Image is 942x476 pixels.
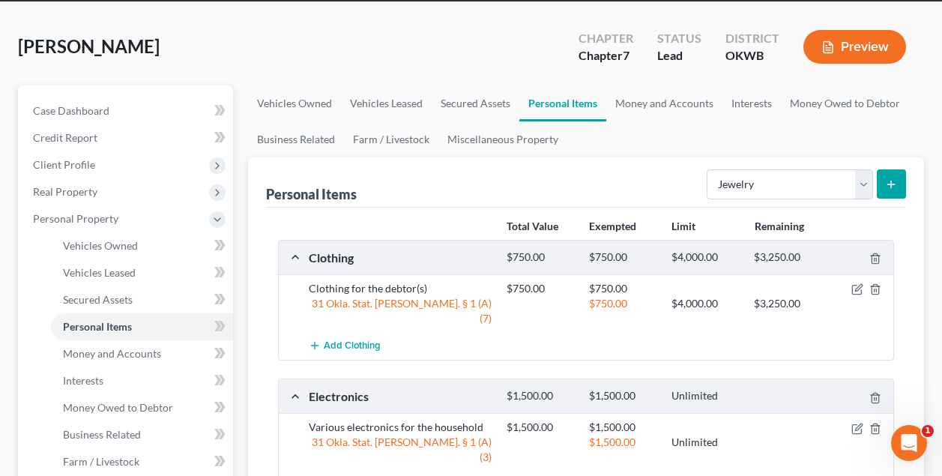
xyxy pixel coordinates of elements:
[21,124,233,151] a: Credit Report
[623,48,629,62] span: 7
[664,296,746,311] div: $4,000.00
[248,85,341,121] a: Vehicles Owned
[266,185,357,203] div: Personal Items
[63,374,103,387] span: Interests
[63,347,161,360] span: Money and Accounts
[657,30,701,47] div: Status
[33,131,97,144] span: Credit Report
[63,401,173,414] span: Money Owed to Debtor
[63,455,139,468] span: Farm / Livestock
[301,250,499,265] div: Clothing
[657,47,701,64] div: Lead
[51,340,233,367] a: Money and Accounts
[51,232,233,259] a: Vehicles Owned
[589,220,636,232] strong: Exempted
[582,250,664,265] div: $750.00
[33,185,97,198] span: Real Property
[582,435,664,450] div: $1,500.00
[499,389,582,403] div: $1,500.00
[803,30,906,64] button: Preview
[248,121,344,157] a: Business Related
[432,85,519,121] a: Secured Assets
[579,47,633,64] div: Chapter
[51,259,233,286] a: Vehicles Leased
[301,388,499,404] div: Electronics
[309,332,381,360] button: Add Clothing
[324,340,381,352] span: Add Clothing
[746,296,829,311] div: $3,250.00
[33,158,95,171] span: Client Profile
[301,435,499,465] div: 31 Okla. Stat. [PERSON_NAME]. § 1 (A)(3)
[746,250,829,265] div: $3,250.00
[664,250,746,265] div: $4,000.00
[582,389,664,403] div: $1,500.00
[51,313,233,340] a: Personal Items
[51,367,233,394] a: Interests
[507,220,558,232] strong: Total Value
[438,121,567,157] a: Miscellaneous Property
[301,281,499,296] div: Clothing for the debtor(s)
[63,320,132,333] span: Personal Items
[755,220,804,232] strong: Remaining
[671,220,695,232] strong: Limit
[582,281,664,296] div: $750.00
[63,266,136,279] span: Vehicles Leased
[63,428,141,441] span: Business Related
[664,389,746,403] div: Unlimited
[51,394,233,421] a: Money Owed to Debtor
[21,97,233,124] a: Case Dashboard
[63,293,133,306] span: Secured Assets
[922,425,934,437] span: 1
[51,448,233,475] a: Farm / Livestock
[725,47,779,64] div: OKWB
[499,420,582,435] div: $1,500.00
[781,85,909,121] a: Money Owed to Debtor
[664,435,746,450] div: Unlimited
[301,296,499,326] div: 31 Okla. Stat. [PERSON_NAME]. § 1 (A)(7)
[582,296,664,311] div: $750.00
[51,286,233,313] a: Secured Assets
[606,85,722,121] a: Money and Accounts
[499,281,582,296] div: $750.00
[63,239,138,252] span: Vehicles Owned
[301,420,499,435] div: Various electronics for the household
[499,250,582,265] div: $750.00
[722,85,781,121] a: Interests
[579,30,633,47] div: Chapter
[582,420,664,435] div: $1,500.00
[891,425,927,461] iframe: Intercom live chat
[344,121,438,157] a: Farm / Livestock
[18,35,160,57] span: [PERSON_NAME]
[33,212,118,225] span: Personal Property
[341,85,432,121] a: Vehicles Leased
[33,104,109,117] span: Case Dashboard
[51,421,233,448] a: Business Related
[725,30,779,47] div: District
[519,85,606,121] a: Personal Items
